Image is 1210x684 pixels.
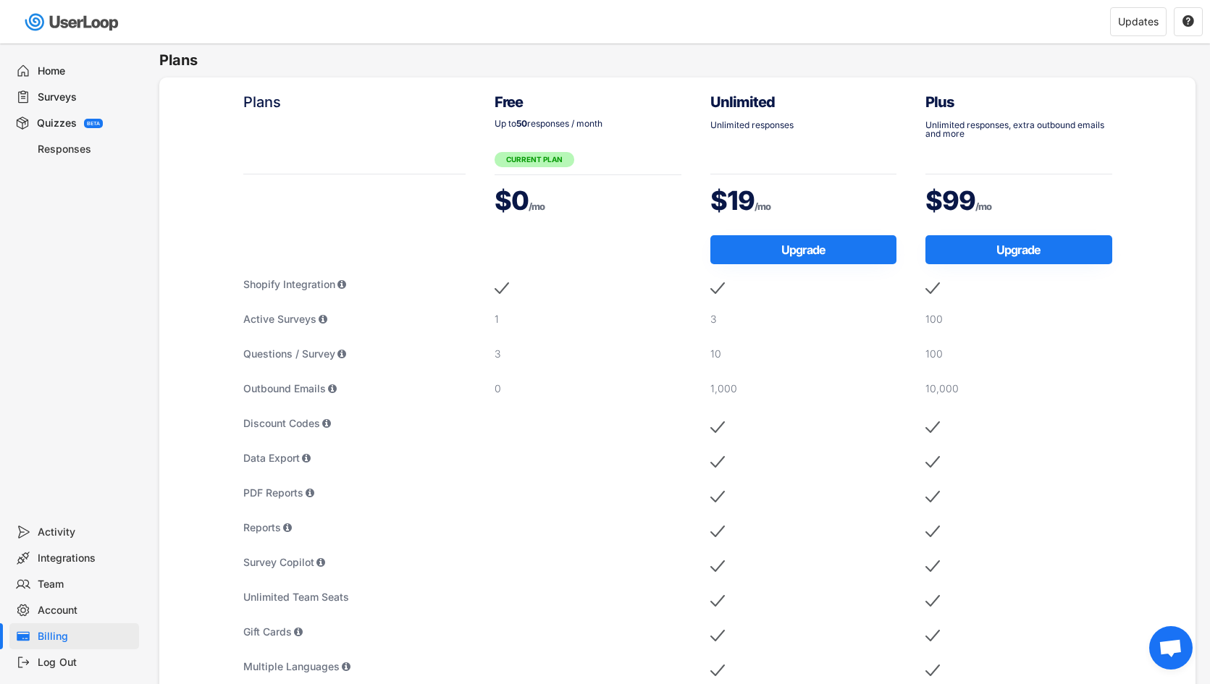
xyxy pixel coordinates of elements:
img: MobileAcceptMajor.svg [925,659,940,681]
div: Questions / Survey [243,347,466,361]
img: MobileAcceptMajor.svg [710,486,725,507]
img: MobileAcceptMajor.svg [710,520,725,542]
div: 10 [710,347,897,361]
img: userloop-logo-01.svg [22,7,124,37]
div: 1,000 [710,381,897,396]
div: BETA [87,121,100,126]
button:  [1182,15,1195,28]
div: $99 [925,182,1112,219]
h6: Plans [159,51,1210,70]
img: MobileAcceptMajor.svg [710,590,725,612]
div: Data Export [243,451,466,465]
font: /mo [975,200,991,212]
div: Outbound Emails [243,381,466,396]
div: Multiple Languages [243,659,466,674]
div: Unlimited responses, extra outbound emails and more [925,121,1112,138]
img: MobileAcceptMajor.svg [925,451,940,473]
img: MobileAcceptMajor.svg [710,277,725,299]
div: Survey Copilot [243,555,466,570]
div: 10,000 [925,381,1112,396]
div: Free [495,92,681,112]
div: Updates [1118,17,1159,27]
div: PDF Reports [243,486,466,500]
div: Shopify Integration [243,277,466,292]
div: Unlimited responses [710,121,897,130]
img: MobileAcceptMajor.svg [925,416,940,438]
img: MobileAcceptMajor.svg [710,625,725,646]
div: 100 [925,347,1112,361]
div: Unlimited Team Seats [243,590,466,604]
button: Upgrade [710,235,897,264]
div: 3 [710,312,897,326]
div: Quizzes [37,117,77,130]
img: MobileAcceptMajor.svg [925,555,940,577]
div: Account [38,604,133,617]
img: MobileAcceptMajor.svg [710,451,725,473]
div: $19 [710,182,897,219]
img: MobileAcceptMajor.svg [925,277,940,299]
div: Surveys [38,90,133,104]
div: Gift Cards [243,625,466,639]
text:  [1182,14,1194,28]
strong: 50 [516,118,527,129]
div: Activity [38,525,133,539]
div: Billing [38,630,133,643]
div: 0 [495,381,681,396]
div: Log Out [38,656,133,670]
div: Plus [925,92,1112,112]
div: Integrations [38,552,133,565]
div: 100 [925,312,1112,326]
font: /mo [529,200,545,212]
img: MobileAcceptMajor.svg [925,486,940,507]
img: MobileAcceptMajor.svg [710,416,725,438]
img: MobileAcceptMajor.svg [925,520,940,542]
div: CURRENT PLAN [495,152,574,167]
img: MobileAcceptMajor.svg [925,590,940,612]
font: /mo [755,200,770,212]
div: Home [38,64,133,78]
div: Up to responses / month [495,119,681,128]
div: $0 [495,182,681,219]
div: Discount Codes [243,416,466,431]
div: Open chat [1149,626,1193,670]
div: Active Surveys [243,312,466,326]
div: Unlimited [710,92,897,112]
img: MobileAcceptMajor.svg [710,659,725,681]
img: MobileAcceptMajor.svg [925,625,940,646]
div: Plans [243,92,466,112]
img: MobileAcceptMajor.svg [710,555,725,577]
button: Upgrade [925,235,1112,264]
div: 1 [495,312,681,326]
div: 3 [495,347,681,361]
div: Team [38,578,133,591]
div: Responses [38,143,133,156]
div: Reports [243,520,466,535]
img: MobileAcceptMajor.svg [495,277,509,299]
